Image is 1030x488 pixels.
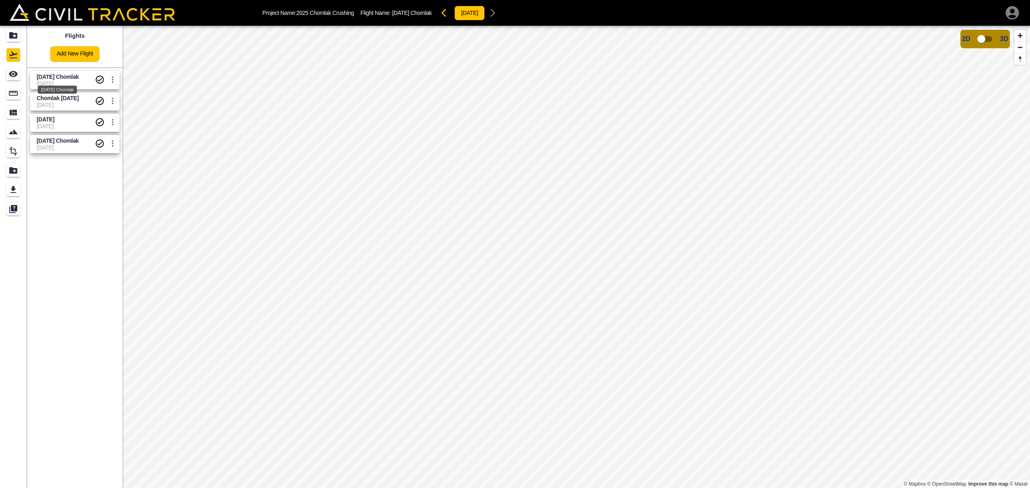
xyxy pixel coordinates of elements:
div: [DATE] Chomlak [38,86,77,94]
p: Project Name: 2025 Chomlak Crushing [262,10,354,16]
span: 2D [962,35,970,43]
a: OpenStreetMap [927,481,966,487]
button: Reset bearing to north [1014,53,1026,65]
a: Mapbox [904,481,926,487]
button: [DATE] [454,6,485,21]
button: Zoom out [1014,41,1026,53]
a: Map feedback [968,481,1008,487]
a: Maxar [1009,481,1028,487]
button: Zoom in [1014,30,1026,41]
span: [DATE] Chomlak [392,10,432,16]
span: 3D [1000,35,1008,43]
img: Civil Tracker [10,4,175,21]
p: Flight Name: [360,10,432,16]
